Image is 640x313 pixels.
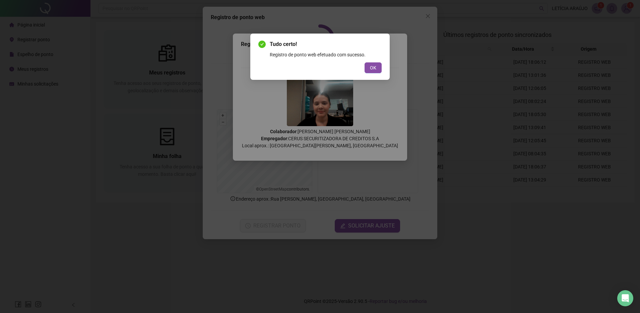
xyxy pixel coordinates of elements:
[270,51,382,58] div: Registro de ponto web efetuado com sucesso.
[270,40,382,48] span: Tudo certo!
[365,62,382,73] button: OK
[617,290,633,306] div: Open Intercom Messenger
[258,41,266,48] span: check-circle
[370,64,376,71] span: OK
